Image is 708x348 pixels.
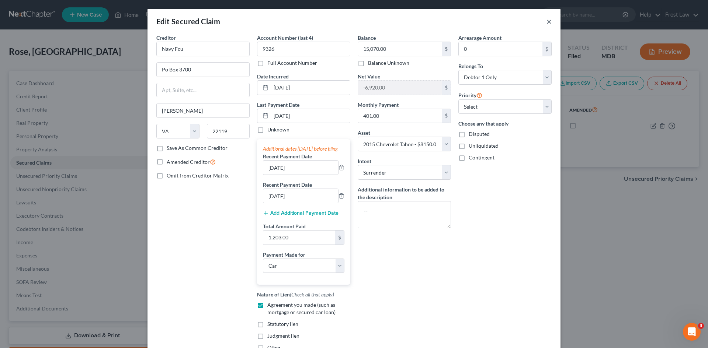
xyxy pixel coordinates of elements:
[156,16,220,27] div: Edit Secured Claim
[167,159,210,165] span: Amended Creditor
[271,81,350,95] input: MM/DD/YYYY
[257,73,289,80] label: Date Incurred
[267,321,298,327] span: Statutory lien
[368,59,409,67] label: Balance Unknown
[442,81,451,95] div: $
[459,42,542,56] input: 0.00
[458,34,502,42] label: Arrearage Amount
[271,109,350,123] input: MM/DD/YYYY
[257,42,350,56] input: XXXX
[542,42,551,56] div: $
[263,189,338,203] input: --
[458,63,483,69] span: Belongs To
[263,145,344,152] div: Additional dates [DATE] before filing
[207,124,250,138] input: Enter zip...
[263,181,312,189] label: Recent Payment Date
[442,109,451,123] div: $
[458,120,552,127] label: Choose any that apply
[263,152,312,160] label: Recent Payment Date
[157,83,249,97] input: Apt, Suite, etc...
[257,291,334,298] label: Nature of Lien
[442,42,451,56] div: $
[335,231,344,245] div: $
[157,103,249,117] input: Enter city...
[263,210,339,216] button: Add Additional Payment Date
[469,131,490,137] span: Disputed
[263,231,335,245] input: 0.00
[469,154,494,161] span: Contingent
[156,42,250,56] input: Search creditor by name...
[167,172,229,179] span: Omit from Creditor Matrix
[156,35,176,41] span: Creditor
[263,251,305,259] label: Payment Made for
[683,323,701,341] iframe: Intercom live chat
[546,17,552,26] button: ×
[263,161,338,175] input: --
[257,101,299,109] label: Last Payment Date
[267,126,289,133] label: Unknown
[167,144,228,152] label: Save As Common Creditor
[358,42,442,56] input: 0.00
[267,59,317,67] label: Full Account Number
[263,222,306,230] label: Total Amount Paid
[157,63,249,77] input: Enter address...
[358,186,451,201] label: Additional information to be added to the description
[358,130,370,136] span: Asset
[358,73,380,80] label: Net Value
[290,291,334,298] span: (Check all that apply)
[698,323,704,329] span: 3
[267,333,299,339] span: Judgment lien
[358,34,376,42] label: Balance
[358,157,371,165] label: Intent
[358,81,442,95] input: 0.00
[358,101,399,109] label: Monthly Payment
[358,109,442,123] input: 0.00
[458,91,482,99] label: Priority
[469,143,499,149] span: Unliquidated
[257,34,313,42] label: Account Number (last 4)
[267,302,336,315] span: Agreement you made (such as mortgage or secured car loan)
